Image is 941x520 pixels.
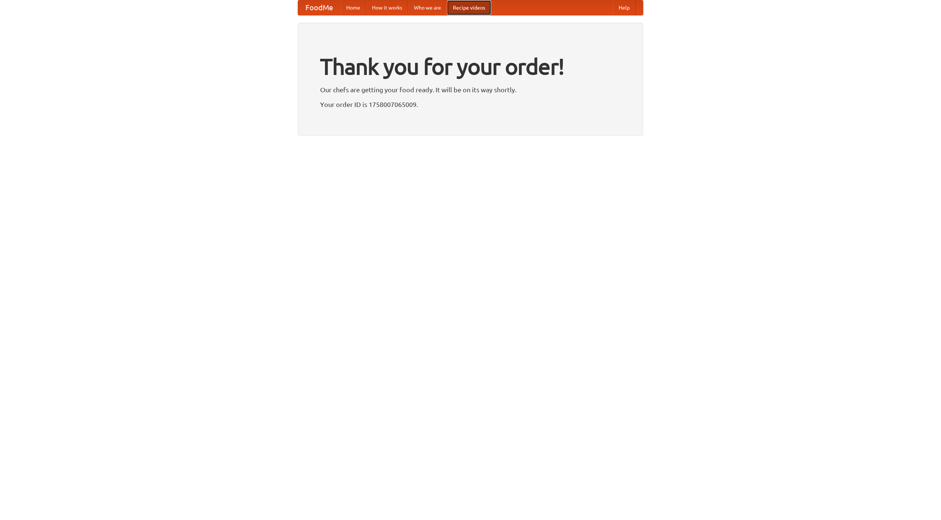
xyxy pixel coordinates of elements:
a: Recipe videos [447,0,491,15]
a: Who we are [408,0,447,15]
a: FoodMe [298,0,340,15]
p: Our chefs are getting your food ready. It will be on its way shortly. [320,84,621,95]
h1: Thank you for your order! [320,49,621,84]
a: Home [340,0,366,15]
a: How it works [366,0,408,15]
p: Your order ID is 1758007065009. [320,99,621,110]
a: Help [613,0,636,15]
